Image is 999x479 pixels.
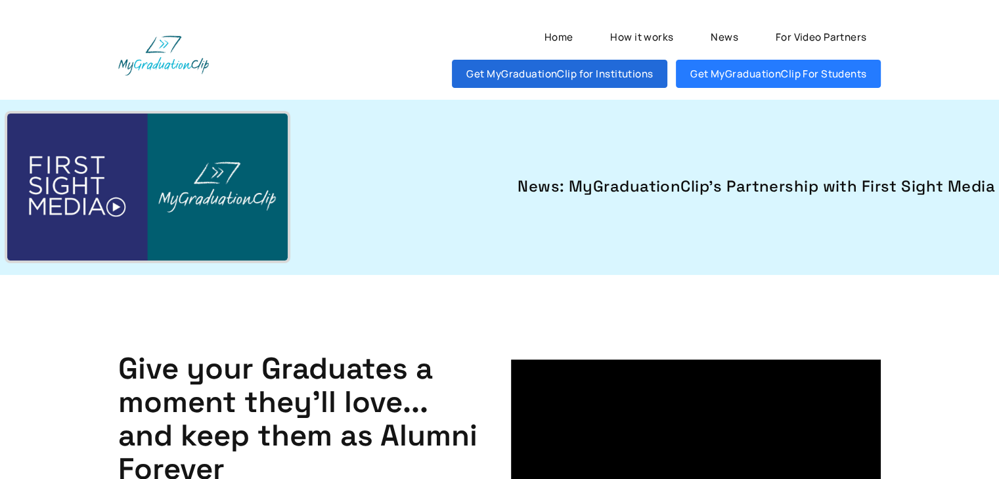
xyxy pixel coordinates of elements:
a: Get MyGraduationClip For Students [676,60,881,88]
a: Home [530,23,587,51]
a: News [696,23,752,51]
a: Get MyGraduationClip for Institutions [452,60,667,88]
a: For Video Partners [761,23,881,51]
a: News: MyGraduationClip's Partnership with First Sight Media [313,175,995,199]
a: How it works [596,23,688,51]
